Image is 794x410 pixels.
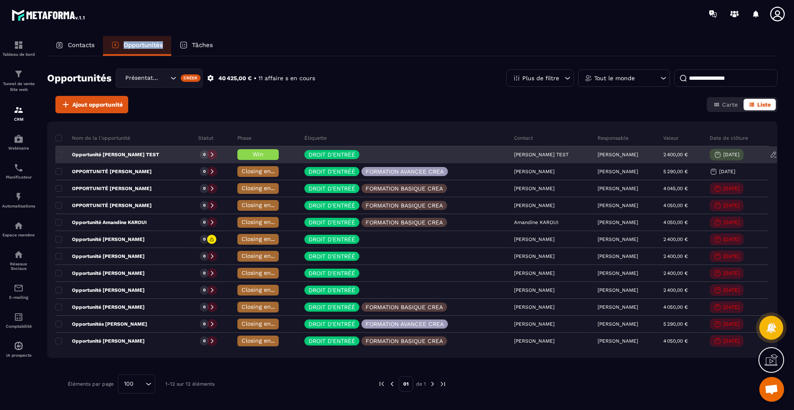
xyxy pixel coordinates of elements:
div: Ouvrir le chat [759,377,784,402]
p: IA prospects [2,353,35,358]
p: Statut [198,135,213,141]
p: [PERSON_NAME] [598,304,638,310]
button: Ajout opportunité [55,96,128,113]
p: 0 [203,169,206,174]
p: 0 [203,152,206,157]
p: [PERSON_NAME] [598,253,638,259]
p: 5 290,00 € [663,321,688,327]
p: Phase [237,135,251,141]
p: Tunnel de vente Site web [2,81,35,93]
p: [DATE] [723,304,739,310]
span: Closing en cours [242,303,289,310]
p: DROIT D'ENTRÉÉ [309,186,355,191]
p: 40 425,00 € [218,74,252,82]
p: 0 [203,186,206,191]
p: Opportunités [124,41,163,49]
span: Closing en cours [242,269,289,276]
p: Opportunités [PERSON_NAME] [55,321,147,327]
p: Contact [514,135,533,141]
p: [DATE] [723,152,739,157]
p: DROIT D'ENTRÉÉ [309,287,355,293]
p: [PERSON_NAME] [598,338,638,344]
span: Closing en cours [242,219,289,225]
img: next [439,380,447,388]
p: [DATE] [723,270,739,276]
a: formationformationTunnel de vente Site web [2,63,35,99]
button: Carte [708,99,743,110]
div: Créer [181,74,201,82]
a: schedulerschedulerPlanificateur [2,157,35,186]
p: [DATE] [723,203,739,208]
span: Closing en cours [242,236,289,242]
a: automationsautomationsWebinaire [2,128,35,157]
span: Closing en cours [242,286,289,293]
p: OPPORTUNITÉ [PERSON_NAME] [55,168,152,175]
p: 2 400,00 € [663,287,688,293]
img: social-network [14,250,24,260]
p: OPPORTUNITÉ [PERSON_NAME] [55,185,152,192]
p: E-mailing [2,295,35,300]
span: 100 [121,379,136,389]
p: [DATE] [723,287,739,293]
p: [PERSON_NAME] [598,236,638,242]
p: 11 affaire s en cours [258,74,315,82]
p: Tâches [192,41,213,49]
span: Ajout opportunité [72,100,123,109]
p: DROIT D'ENTRÉÉ [309,304,355,310]
p: 0 [203,236,206,242]
p: FORMATION AVANCEE CREA [366,321,444,327]
p: 0 [203,203,206,208]
p: OPPORTUNITÉ [PERSON_NAME] [55,202,152,209]
p: DROIT D'ENTRÉÉ [309,169,355,174]
p: FORMATION BASIQUE CREA [366,338,443,344]
p: 2 400,00 € [663,270,688,276]
span: Closing en cours [242,337,289,344]
p: • [254,74,256,82]
h2: Opportunités [47,70,112,86]
p: 4 050,00 € [663,304,688,310]
p: Opportunité [PERSON_NAME] [55,270,145,277]
input: Search for option [136,379,143,389]
p: FORMATION BASIQUE CREA [366,203,443,208]
p: DROIT D'ENTRÉÉ [309,321,355,327]
p: DROIT D'ENTRÉÉ [309,152,355,157]
p: DROIT D'ENTRÉÉ [309,338,355,344]
p: 4 050,00 € [663,203,688,208]
p: [DATE] [723,338,739,344]
span: Closing en cours [242,185,289,191]
a: Tâches [171,36,221,56]
p: Réseaux Sociaux [2,262,35,271]
p: CRM [2,117,35,122]
img: formation [14,69,24,79]
p: DROIT D'ENTRÉÉ [309,253,355,259]
p: Contacts [68,41,95,49]
input: Search for option [160,74,168,83]
span: Présentation Réseau [123,74,160,83]
p: Webinaire [2,146,35,150]
img: automations [14,192,24,202]
p: 0 [203,287,206,293]
span: Closing en cours [242,253,289,259]
p: FORMATION BASIQUE CREA [366,186,443,191]
p: 4 050,00 € [663,219,688,225]
p: de 1 [416,381,426,387]
a: formationformationTableau de bord [2,34,35,63]
p: Comptabilité [2,324,35,329]
p: Opportunité Amandine KAROUI [55,219,147,226]
p: DROIT D'ENTRÉÉ [309,270,355,276]
p: 01 [399,376,413,392]
a: Opportunités [103,36,171,56]
p: Valeur [663,135,679,141]
p: Automatisations [2,204,35,208]
p: 2 400,00 € [663,152,688,157]
p: DROIT D'ENTRÉÉ [309,219,355,225]
p: 0 [203,219,206,225]
p: Opportunité [PERSON_NAME] [55,304,145,310]
p: 2 400,00 € [663,253,688,259]
img: automations [14,341,24,351]
p: [DATE] [719,169,735,174]
p: FORMATION BASIQUE CREA [366,304,443,310]
p: Plus de filtre [522,75,559,81]
p: [PERSON_NAME] [598,270,638,276]
button: Liste [744,99,776,110]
